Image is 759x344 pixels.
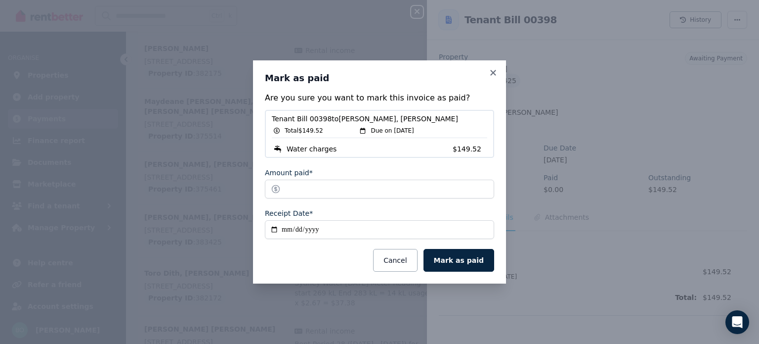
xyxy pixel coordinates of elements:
label: Receipt Date* [265,208,313,218]
span: Due on [DATE] [371,127,414,135]
p: Are you sure you want to mark this invoice as paid? [265,92,494,104]
h3: Mark as paid [265,72,494,84]
span: $149.52 [453,144,487,154]
button: Cancel [373,249,417,272]
span: Water charges [287,144,337,154]
button: Mark as paid [423,249,494,272]
span: Total $149.52 [285,127,323,135]
div: Open Intercom Messenger [725,310,749,334]
label: Amount paid* [265,168,313,178]
span: Tenant Bill 00398 to [PERSON_NAME], [PERSON_NAME] [272,114,487,124]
